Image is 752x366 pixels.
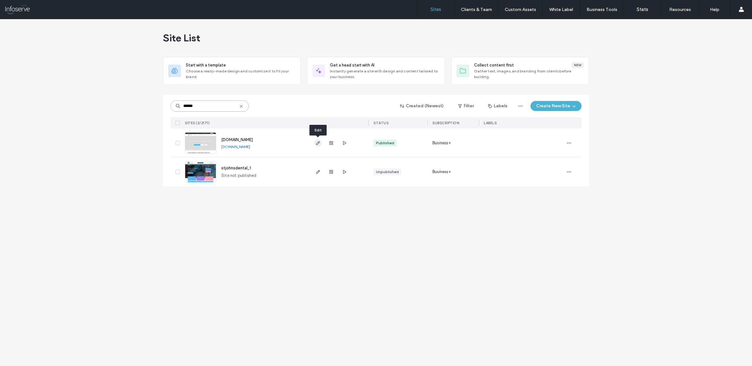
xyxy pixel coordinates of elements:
[474,62,514,68] span: Collect content first
[14,4,27,10] span: Help
[637,7,648,12] label: Stats
[330,68,440,80] span: Instantly generate a site with design and content tailored to your business.
[530,101,582,111] button: Create New Site
[221,144,250,149] a: [DOMAIN_NAME]
[451,57,589,85] div: Collect content firstNewGather text, images, and branding from clients before building.
[549,7,573,12] label: White Label
[186,62,226,68] span: Start with a template
[432,169,451,175] span: Business+
[394,101,449,111] button: Created (Newest)
[461,7,492,12] label: Clients & Team
[163,32,200,44] span: Site List
[310,125,327,135] div: Edit
[221,166,251,170] a: stjohnsdental_1
[221,137,253,142] a: [DOMAIN_NAME]
[307,57,445,85] div: Get a head start with AIInstantly generate a site with design and content tailored to your business.
[474,68,584,80] span: Gather text, images, and branding from clients before building.
[452,101,480,111] button: Filter
[330,62,374,68] span: Get a head start with AI
[432,140,451,146] span: Business+
[186,68,295,80] span: Choose a ready-made design and customize it to fit your brand.
[432,121,459,125] span: SUBSCRIPTION
[483,101,513,111] button: Labels
[710,7,719,12] label: Help
[376,140,394,146] div: Published
[431,7,441,12] label: Sites
[572,62,584,68] div: New
[185,121,210,125] span: SITES (2/2171)
[484,121,497,125] span: LABELS
[376,169,399,175] div: Unpublished
[221,172,257,179] span: Site not published
[669,7,691,12] label: Resources
[587,7,617,12] label: Business Tools
[163,57,301,85] div: Start with a templateChoose a ready-made design and customize it to fit your brand.
[373,121,389,125] span: STATUS
[505,7,536,12] label: Custom Assets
